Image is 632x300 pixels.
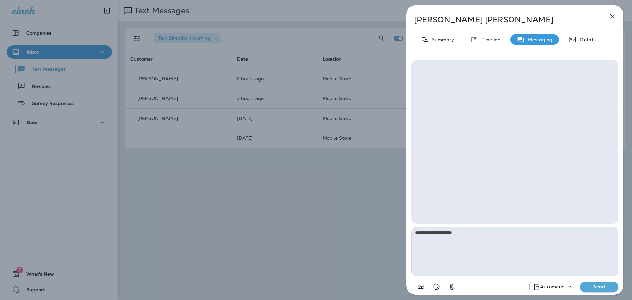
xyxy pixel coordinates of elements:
[580,282,618,292] button: Send
[540,284,564,289] p: Automatic
[414,15,594,24] p: [PERSON_NAME] [PERSON_NAME]
[525,37,552,42] p: Messaging
[430,280,443,293] button: Select an emoji
[414,280,427,293] button: Add in a premade template
[577,37,596,42] p: Details
[429,37,454,42] p: Summary
[478,37,500,42] p: Timeline
[585,284,613,290] p: Send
